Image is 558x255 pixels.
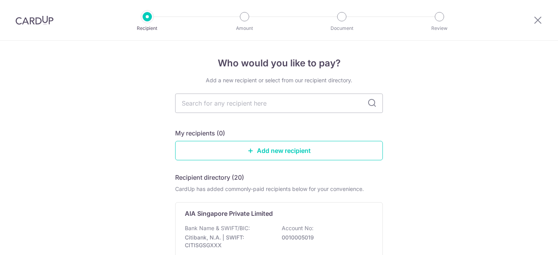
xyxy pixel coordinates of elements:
input: Search for any recipient here [175,94,383,113]
a: Add new recipient [175,141,383,160]
h4: Who would you like to pay? [175,56,383,70]
iframe: Opens a widget where you can find more information [508,232,550,251]
p: AIA Singapore Private Limited [185,209,273,218]
p: Document [313,24,370,32]
p: Citibank, N.A. | SWIFT: CITISGSGXXX [185,234,272,249]
p: Review [411,24,468,32]
p: Account No: [282,224,313,232]
h5: Recipient directory (20) [175,173,244,182]
h5: My recipients (0) [175,128,225,138]
p: 0010005019 [282,234,369,241]
div: Add a new recipient or select from our recipient directory. [175,76,383,84]
p: Amount [216,24,273,32]
img: CardUp [15,16,53,25]
div: CardUp has added commonly-paid recipients below for your convenience. [175,185,383,193]
p: Bank Name & SWIFT/BIC: [185,224,250,232]
p: Recipient [119,24,176,32]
